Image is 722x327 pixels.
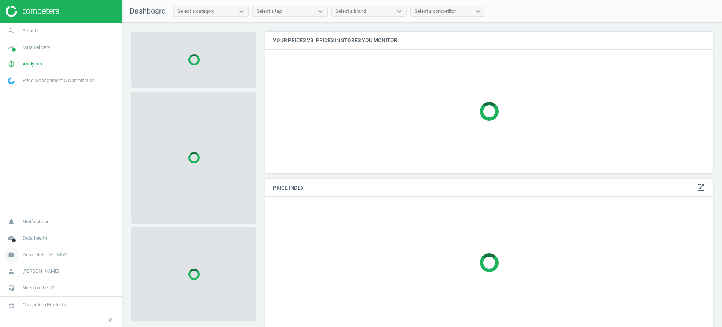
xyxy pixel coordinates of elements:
[414,8,456,15] div: Select a competitor
[4,281,18,295] i: headset_mic
[4,214,18,229] i: notifications
[335,8,366,15] div: Select a brand
[23,251,67,258] span: Demo Retail EU NEW
[256,8,282,15] div: Select a tag
[4,40,18,55] i: timeline
[23,301,66,308] span: Competera Products
[4,231,18,245] i: cloud_done
[23,61,42,67] span: Analytics
[177,8,214,15] div: Select a category
[23,235,47,242] span: Data health
[23,218,50,225] span: Notifications
[23,27,38,34] span: Search
[23,44,50,51] span: Data delivery
[265,179,713,197] h4: Price Index
[130,6,166,15] span: Dashboard
[106,316,115,325] i: chevron_left
[23,284,54,291] span: Need our help?
[4,24,18,38] i: search
[101,315,120,325] button: chevron_left
[265,32,713,49] h4: Your prices vs. prices in stores you monitor
[23,77,95,84] span: Price Management & Optimization
[8,77,15,84] img: wGWNvw8QSZomAAAAABJRU5ErkJggg==
[6,6,59,17] img: ajHJNr6hYgQAAAAASUVORK5CYII=
[696,183,705,193] a: open_in_new
[4,248,18,262] i: work
[4,264,18,278] i: person
[4,57,18,71] i: pie_chart_outlined
[23,268,59,275] span: [PERSON_NAME]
